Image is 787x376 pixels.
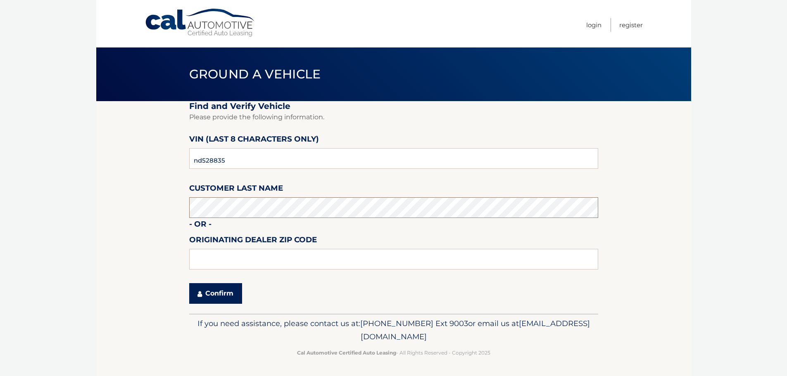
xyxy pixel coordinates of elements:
label: Customer Last Name [189,182,283,197]
a: Cal Automotive [145,8,256,38]
label: Originating Dealer Zip Code [189,234,317,249]
span: [PHONE_NUMBER] Ext 9003 [360,319,468,328]
strong: Cal Automotive Certified Auto Leasing [297,350,396,356]
a: Login [586,18,602,32]
label: - or - [189,218,212,233]
label: VIN (last 8 characters only) [189,133,319,148]
p: Please provide the following information. [189,111,598,123]
a: Register [619,18,643,32]
button: Confirm [189,283,242,304]
span: Ground a Vehicle [189,66,321,82]
p: If you need assistance, please contact us at: or email us at [195,317,593,343]
h2: Find and Verify Vehicle [189,101,598,111]
p: - All Rights Reserved - Copyright 2025 [195,348,593,357]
